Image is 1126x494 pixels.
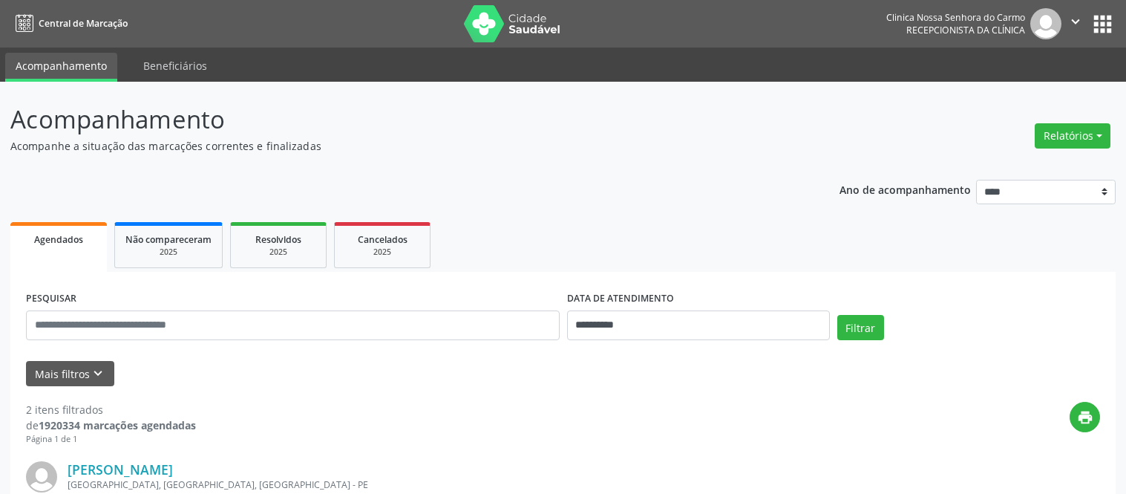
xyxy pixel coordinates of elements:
[10,138,784,154] p: Acompanhe a situação das marcações correntes e finalizadas
[1090,11,1116,37] button: apps
[358,233,407,246] span: Cancelados
[1070,402,1100,432] button: print
[255,233,301,246] span: Resolvidos
[26,287,76,311] label: PESQUISAR
[68,461,173,478] a: [PERSON_NAME]
[1061,8,1090,39] button: 
[345,247,419,258] div: 2025
[133,53,217,79] a: Beneficiários
[10,101,784,138] p: Acompanhamento
[839,180,971,198] p: Ano de acompanhamento
[567,287,674,311] label: DATA DE ATENDIMENTO
[39,418,196,432] strong: 1920334 marcações agendadas
[10,11,128,36] a: Central de Marcação
[1067,13,1084,30] i: 
[1035,123,1110,149] button: Relatórios
[1077,409,1093,426] i: print
[26,361,114,387] button: Mais filtroskeyboard_arrow_down
[26,402,196,417] div: 2 itens filtrados
[34,233,83,246] span: Agendados
[241,247,315,258] div: 2025
[125,233,212,246] span: Não compareceram
[1030,8,1061,39] img: img
[68,478,877,491] div: [GEOGRAPHIC_DATA], [GEOGRAPHIC_DATA], [GEOGRAPHIC_DATA] - PE
[886,11,1025,24] div: Clinica Nossa Senhora do Carmo
[26,461,57,493] img: img
[125,247,212,258] div: 2025
[906,24,1025,36] span: Recepcionista da clínica
[39,17,128,30] span: Central de Marcação
[837,315,884,340] button: Filtrar
[26,433,196,446] div: Página 1 de 1
[5,53,117,82] a: Acompanhamento
[90,365,106,382] i: keyboard_arrow_down
[26,417,196,433] div: de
